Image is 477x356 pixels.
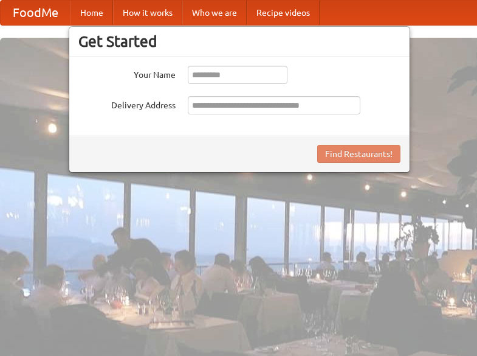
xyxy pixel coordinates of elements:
[78,32,400,51] h3: Get Started
[70,1,113,25] a: Home
[1,1,70,25] a: FoodMe
[78,96,176,111] label: Delivery Address
[182,1,247,25] a: Who we are
[113,1,182,25] a: How it works
[247,1,320,25] a: Recipe videos
[78,66,176,81] label: Your Name
[317,145,400,163] button: Find Restaurants!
